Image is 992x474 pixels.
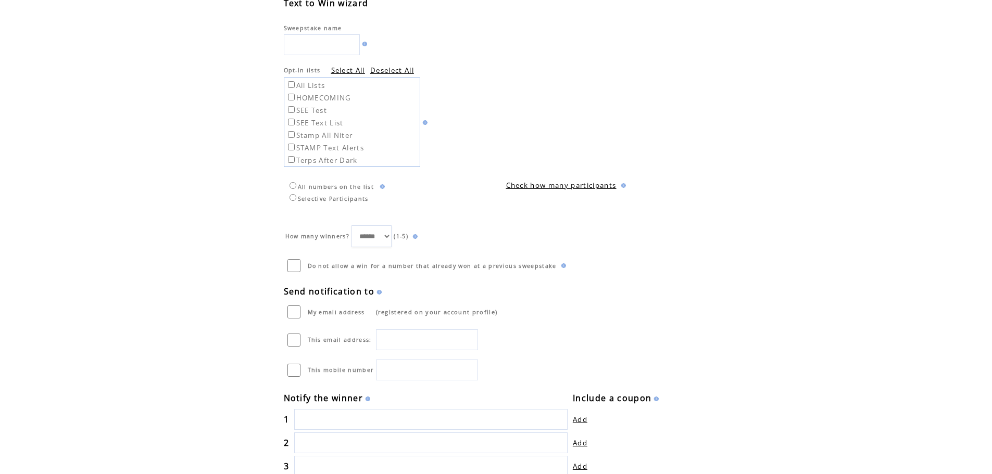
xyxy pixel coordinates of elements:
[287,195,369,202] label: Selective Participants
[573,462,587,471] a: Add
[394,233,408,240] span: (1-5)
[284,414,289,425] span: 1
[286,81,325,90] label: All Lists
[284,24,342,32] span: Sweepstake name
[363,396,370,401] img: help.gif
[573,392,651,404] span: Include a coupon
[420,120,428,125] img: help.gif
[376,308,498,316] span: (registered on your account profile)
[284,392,363,404] span: Notify the winner
[378,184,385,189] img: help.gif
[284,286,375,297] span: Send notification to
[286,156,358,165] label: Terps After Dark
[308,336,372,343] span: This email address:
[308,309,365,316] span: My email address
[284,67,321,74] span: Opt-in lists
[288,156,295,163] input: Terps After Dark
[651,396,659,401] img: help.gif
[331,66,365,75] a: Select All
[285,233,350,240] span: How many winners?
[360,42,367,46] img: help.gif
[559,263,566,268] img: help.gif
[286,93,351,103] label: HOMECOMING
[288,81,295,88] input: All Lists
[619,183,626,188] img: help.gif
[573,415,587,424] a: Add
[506,181,617,190] a: Check how many participants
[370,66,414,75] a: Deselect All
[286,131,353,140] label: Stamp All Niter
[290,182,296,189] input: All numbers on the list
[308,366,374,374] span: This mobile number
[286,106,328,115] label: SEE Test
[410,234,418,239] img: help.gif
[288,131,295,138] input: Stamp All Niter
[284,437,289,449] span: 2
[290,194,296,201] input: Selective Participants
[284,460,289,472] span: 3
[288,119,295,125] input: SEE Text List
[288,106,295,113] input: SEE Test
[288,144,295,150] input: STAMP Text Alerts
[308,262,557,270] span: Do not allow a win for a number that already won at a previous sweepstake
[288,94,295,100] input: HOMECOMING
[287,183,374,190] label: All numbers on the list
[286,143,365,152] label: STAMP Text Alerts
[374,290,382,294] img: help.gif
[573,438,587,447] a: Add
[286,118,344,127] label: SEE Text List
